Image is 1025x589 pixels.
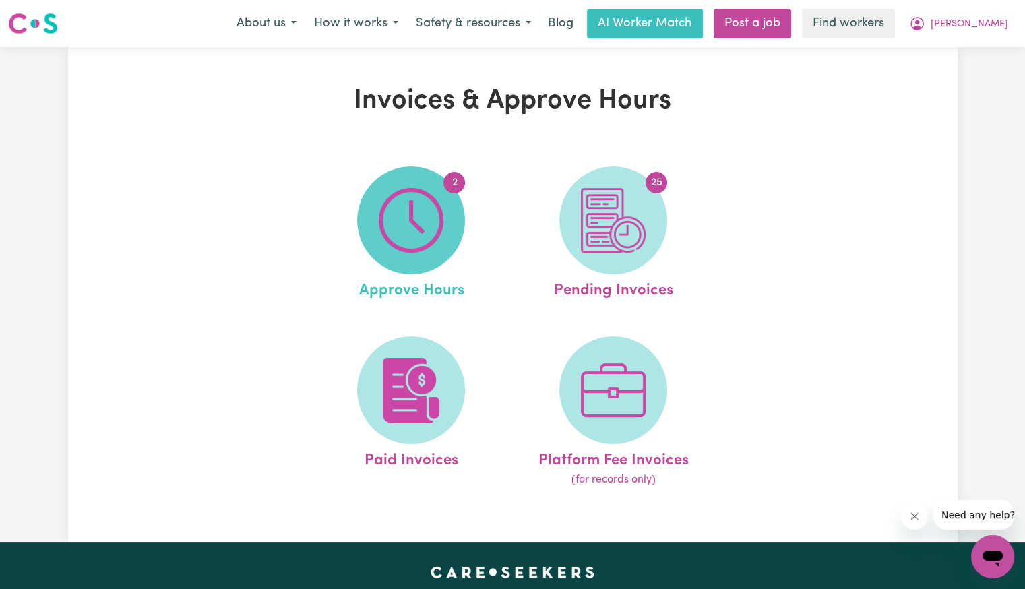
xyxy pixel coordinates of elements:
iframe: Message from company [933,500,1014,530]
a: Blog [540,9,582,38]
h1: Invoices & Approve Hours [224,85,801,117]
a: Careseekers home page [431,567,594,578]
button: How it works [305,9,407,38]
iframe: Button to launch messaging window [971,535,1014,578]
iframe: Close message [901,503,928,530]
a: Approve Hours [314,166,508,303]
a: Paid Invoices [314,336,508,489]
a: Find workers [802,9,895,38]
a: AI Worker Match [587,9,703,38]
span: 2 [443,172,465,193]
button: About us [228,9,305,38]
a: Platform Fee Invoices(for records only) [516,336,710,489]
span: Approve Hours [359,274,464,303]
button: My Account [900,9,1017,38]
span: 25 [646,172,667,193]
a: Post a job [714,9,791,38]
a: Pending Invoices [516,166,710,303]
span: Pending Invoices [554,274,673,303]
img: Careseekers logo [8,11,58,36]
button: Safety & resources [407,9,540,38]
span: Paid Invoices [365,444,458,472]
a: Careseekers logo [8,8,58,39]
span: [PERSON_NAME] [931,17,1008,32]
span: (for records only) [571,472,656,488]
span: Platform Fee Invoices [538,444,689,472]
span: Need any help? [8,9,82,20]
